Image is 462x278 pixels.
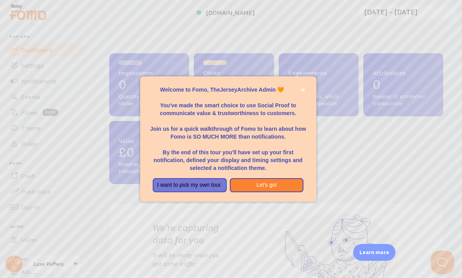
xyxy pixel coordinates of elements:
[150,94,307,117] p: You've made the smart choice to use Social Proof to communicate value & trustworthiness to custom...
[230,178,304,192] button: Let's go!
[150,86,307,94] p: Welcome to Fomo, TheJerseyArchive Admin 🧡
[150,117,307,141] p: Join us for a quick walkthrough of Fomo to learn about how Fomo is SO MUCH MORE than notifications.
[153,178,227,192] button: I want to pick my own tour.
[140,76,316,202] div: Welcome to Fomo, TheJerseyArchive Admin 🧡You&amp;#39;ve made the smart choice to use Social Proof...
[353,244,395,261] div: Learn more
[150,141,307,172] p: By the end of this tour you'll have set up your first notification, defined your display and timi...
[299,86,307,94] button: close,
[359,249,389,256] p: Learn more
